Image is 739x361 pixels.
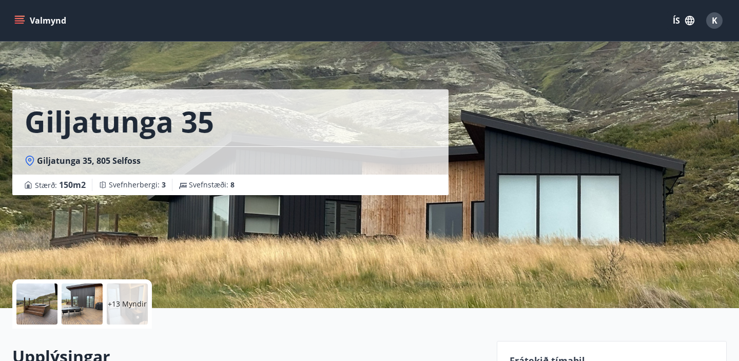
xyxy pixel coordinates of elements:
[35,179,86,191] span: Stærð :
[25,102,214,141] h1: Giljatunga 35
[108,299,147,309] p: +13 Myndir
[667,11,700,30] button: ÍS
[59,179,86,191] span: 150 m2
[189,180,235,190] span: Svefnstæði :
[712,15,717,26] span: K
[702,8,727,33] button: K
[230,180,235,189] span: 8
[12,11,70,30] button: menu
[162,180,166,189] span: 3
[109,180,166,190] span: Svefnherbergi :
[37,155,141,166] span: Giljatunga 35, 805 Selfoss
